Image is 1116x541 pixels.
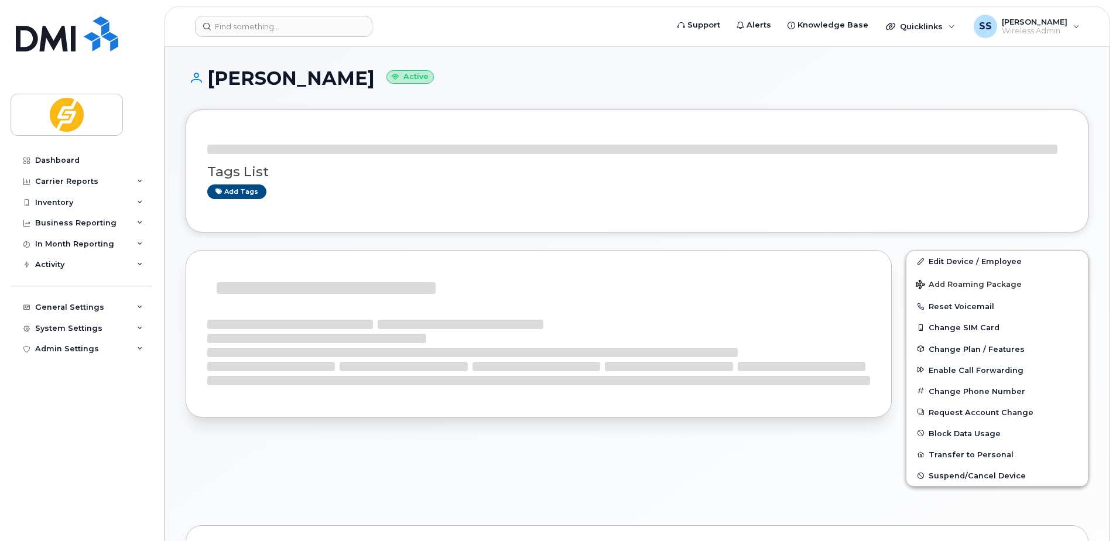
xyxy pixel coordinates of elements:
[207,165,1067,179] h3: Tags List
[906,381,1088,402] button: Change Phone Number
[186,68,1088,88] h1: [PERSON_NAME]
[929,471,1026,480] span: Suspend/Cancel Device
[906,402,1088,423] button: Request Account Change
[906,317,1088,338] button: Change SIM Card
[906,338,1088,359] button: Change Plan / Features
[929,365,1023,374] span: Enable Call Forwarding
[906,444,1088,465] button: Transfer to Personal
[906,296,1088,317] button: Reset Voicemail
[929,344,1025,353] span: Change Plan / Features
[207,184,266,199] a: Add tags
[916,280,1022,291] span: Add Roaming Package
[906,272,1088,296] button: Add Roaming Package
[386,70,434,84] small: Active
[906,465,1088,486] button: Suspend/Cancel Device
[906,359,1088,381] button: Enable Call Forwarding
[906,423,1088,444] button: Block Data Usage
[906,251,1088,272] a: Edit Device / Employee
